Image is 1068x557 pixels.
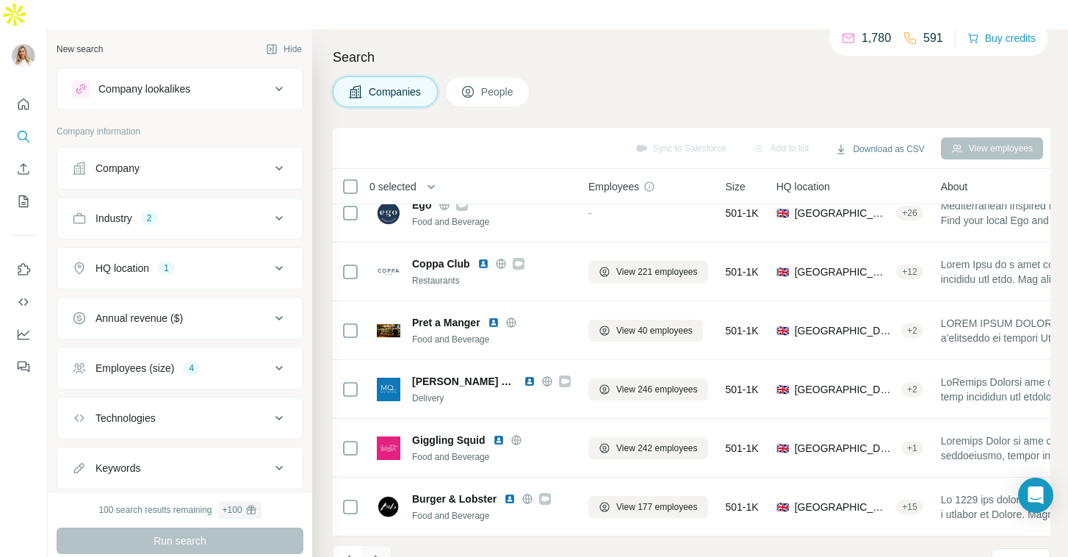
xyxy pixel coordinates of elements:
span: View 242 employees [616,442,698,455]
span: [GEOGRAPHIC_DATA], [GEOGRAPHIC_DATA] [795,500,891,514]
button: Search [12,123,35,150]
div: Technologies [95,411,156,425]
div: + 2 [901,383,923,396]
span: 🇬🇧 [776,323,789,338]
span: Pret a Manger [412,315,480,330]
div: + 2 [901,324,923,337]
button: Dashboard [12,321,35,348]
img: Logo of Ego [377,201,400,225]
span: 🇬🇧 [776,206,789,220]
span: Size [726,179,746,194]
span: Giggling Squid [412,433,486,448]
div: Keywords [95,461,140,475]
span: View 177 employees [616,500,698,514]
div: Food and Beverage [412,450,571,464]
div: Annual revenue ($) [95,311,183,326]
span: 501-1K [726,441,759,456]
span: Burger & Lobster [412,492,497,506]
span: Ego [412,198,431,212]
div: New search [57,43,103,56]
div: 1 [158,262,175,275]
img: LinkedIn logo [488,317,499,328]
span: 501-1K [726,382,759,397]
h4: Search [333,47,1050,68]
div: + 26 [896,206,923,220]
div: HQ location [95,261,149,276]
button: Keywords [57,450,303,486]
div: Company [95,161,140,176]
span: 🇬🇧 [776,382,789,397]
span: View 40 employees [616,324,693,337]
button: Industry2 [57,201,303,236]
div: + 12 [896,265,923,278]
p: 591 [923,29,943,47]
button: Feedback [12,353,35,380]
div: Delivery [412,392,571,405]
button: Annual revenue ($) [57,301,303,336]
button: HQ location1 [57,251,303,286]
button: Use Surfe on LinkedIn [12,256,35,283]
button: My lists [12,188,35,215]
img: Logo of McQueens Dairies [377,378,400,401]
span: [GEOGRAPHIC_DATA], [GEOGRAPHIC_DATA], [GEOGRAPHIC_DATA] [795,382,895,397]
button: Use Surfe API [12,289,35,315]
button: View 221 employees [588,261,708,283]
img: LinkedIn logo [504,493,516,505]
button: Download as CSV [825,138,934,160]
span: 🇬🇧 [776,265,789,279]
button: View 246 employees [588,378,708,400]
div: 4 [183,362,200,375]
span: [GEOGRAPHIC_DATA], [GEOGRAPHIC_DATA] [795,323,895,338]
div: + 15 [896,500,923,514]
span: People [481,85,515,99]
div: Food and Beverage [412,215,571,229]
img: Logo of Giggling Squid [377,436,400,460]
div: Company lookalikes [98,82,190,96]
span: 🇬🇧 [776,500,789,514]
span: [GEOGRAPHIC_DATA] [795,206,891,220]
span: 🇬🇧 [776,441,789,456]
span: [GEOGRAPHIC_DATA], [GEOGRAPHIC_DATA], [GEOGRAPHIC_DATA] [795,441,895,456]
div: Food and Beverage [412,333,571,346]
span: - [588,207,592,219]
span: About [941,179,968,194]
div: Restaurants [412,274,571,287]
span: HQ location [776,179,830,194]
img: Logo of Burger & Lobster [377,495,400,519]
span: 501-1K [726,265,759,279]
span: [PERSON_NAME] Dairies [412,374,516,389]
div: Open Intercom Messenger [1018,478,1053,513]
button: Company [57,151,303,186]
div: + 1 [901,442,923,455]
p: 1,780 [862,29,891,47]
img: Avatar [12,44,35,68]
span: View 246 employees [616,383,698,396]
span: 501-1K [726,206,759,220]
span: Coppa Club [412,256,470,271]
span: 501-1K [726,500,759,514]
span: Companies [369,85,422,99]
div: 2 [141,212,158,225]
button: Enrich CSV [12,156,35,182]
img: LinkedIn logo [524,375,535,387]
div: Employees (size) [95,361,174,375]
div: 100 search results remaining [98,501,261,519]
button: Employees (size)4 [57,351,303,386]
button: Company lookalikes [57,71,303,107]
img: LinkedIn logo [493,434,505,446]
div: Food and Beverage [412,509,571,522]
span: [GEOGRAPHIC_DATA], [GEOGRAPHIC_DATA], [GEOGRAPHIC_DATA] [795,265,891,279]
button: Hide [256,38,312,60]
div: + 100 [223,503,242,517]
p: Company information [57,125,303,138]
button: View 177 employees [588,496,708,518]
span: View 221 employees [616,265,698,278]
button: Buy credits [967,28,1036,48]
button: View 242 employees [588,437,708,459]
img: LinkedIn logo [477,258,489,270]
img: Logo of Coppa Club [377,260,400,284]
div: Industry [95,211,132,226]
span: 501-1K [726,323,759,338]
span: Employees [588,179,639,194]
span: 0 selected [369,179,416,194]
